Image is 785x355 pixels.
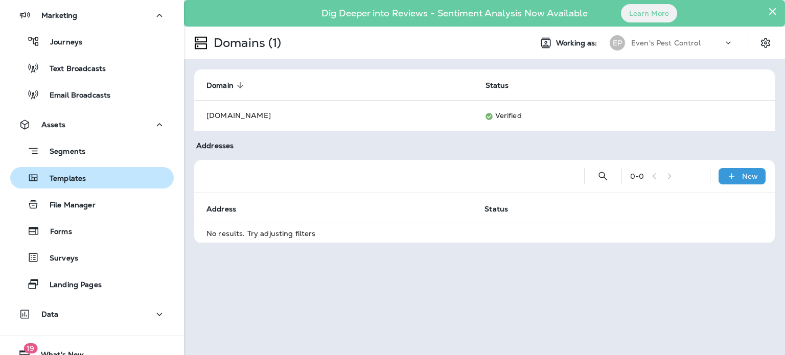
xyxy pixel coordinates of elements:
[10,84,174,105] button: Email Broadcasts
[486,81,509,90] span: Status
[631,39,701,47] p: Even's Pest Control
[10,220,174,242] button: Forms
[41,11,77,19] p: Marketing
[196,141,234,150] span: Addresses
[10,5,174,26] button: Marketing
[484,204,521,214] span: Status
[593,166,613,186] button: Search Addresses
[610,35,625,51] div: EP
[206,81,234,90] span: Domain
[486,81,522,90] span: Status
[473,100,750,131] td: Verified
[630,172,644,180] div: 0 - 0
[756,34,775,52] button: Settings
[484,205,508,214] span: Status
[556,39,599,48] span: Working as:
[39,64,106,74] p: Text Broadcasts
[194,100,473,131] td: [DOMAIN_NAME]
[40,38,82,48] p: Journeys
[210,35,282,51] p: Domains (1)
[206,81,247,90] span: Domain
[39,91,110,101] p: Email Broadcasts
[10,273,174,295] button: Landing Pages
[10,140,174,162] button: Segments
[206,204,249,214] span: Address
[10,31,174,52] button: Journeys
[194,224,775,243] td: No results. Try adjusting filters
[10,194,174,215] button: File Manager
[39,201,96,210] p: File Manager
[10,247,174,268] button: Surveys
[39,147,85,157] p: Segments
[39,280,102,290] p: Landing Pages
[10,114,174,135] button: Assets
[39,254,78,264] p: Surveys
[206,205,236,214] span: Address
[742,172,758,180] p: New
[24,343,37,353] span: 19
[41,121,65,129] p: Assets
[41,310,59,318] p: Data
[40,227,72,237] p: Forms
[10,57,174,79] button: Text Broadcasts
[292,12,617,15] p: Dig Deeper into Reviews - Sentiment Analysis Now Available
[621,4,677,22] button: Learn More
[10,304,174,324] button: Data
[768,3,777,19] button: Close
[10,167,174,188] button: Templates
[39,174,86,184] p: Templates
